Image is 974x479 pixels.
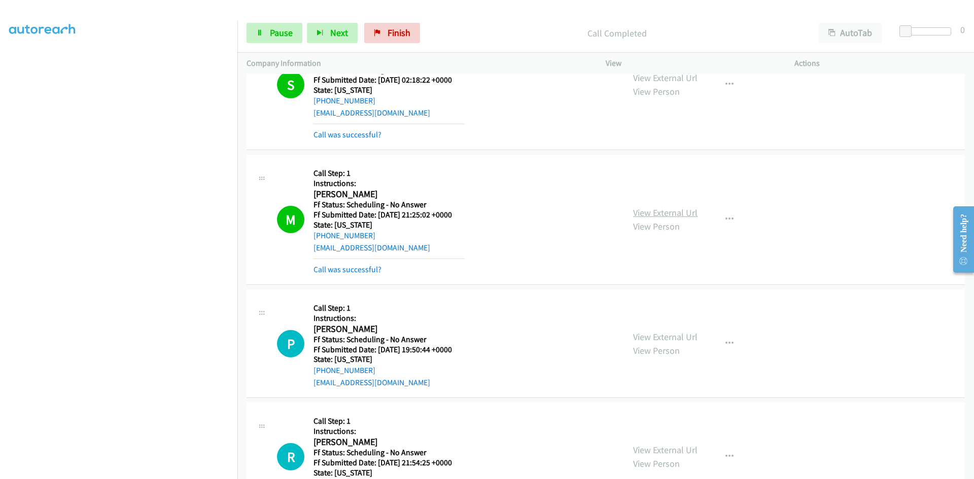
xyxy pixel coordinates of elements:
[330,27,348,39] span: Next
[314,378,430,387] a: [EMAIL_ADDRESS][DOMAIN_NAME]
[633,458,680,469] a: View Person
[277,330,304,357] div: The call is yet to be attempted
[314,354,465,364] h5: State: [US_STATE]
[633,331,698,343] a: View External Url
[247,57,587,69] p: Company Information
[314,200,465,210] h5: Ff Status: Scheduling - No Answer
[434,26,801,40] p: Call Completed
[277,206,304,233] h1: M
[314,323,465,335] h2: [PERSON_NAME]
[247,23,302,43] a: Pause
[277,443,304,470] h1: R
[314,436,465,448] h2: [PERSON_NAME]
[314,365,375,375] a: [PHONE_NUMBER]
[633,220,680,232] a: View Person
[314,426,465,436] h5: Instructions:
[364,23,420,43] a: Finish
[633,207,698,218] a: View External Url
[314,75,465,85] h5: Ff Submitted Date: [DATE] 02:18:22 +0000
[314,108,430,118] a: [EMAIL_ADDRESS][DOMAIN_NAME]
[314,220,465,230] h5: State: [US_STATE]
[633,345,680,356] a: View Person
[277,443,304,470] div: The call is yet to be attempted
[388,27,410,39] span: Finish
[270,27,293,39] span: Pause
[314,313,465,323] h5: Instructions:
[314,468,465,478] h5: State: [US_STATE]
[314,303,465,313] h5: Call Step: 1
[314,345,465,355] h5: Ff Submitted Date: [DATE] 19:50:44 +0000
[314,231,375,240] a: [PHONE_NUMBER]
[314,210,465,220] h5: Ff Submitted Date: [DATE] 21:25:02 +0000
[905,27,951,35] div: Delay between calls (in seconds)
[314,458,465,468] h5: Ff Submitted Date: [DATE] 21:54:25 +0000
[633,444,698,456] a: View External Url
[314,265,381,274] a: Call was successful?
[314,85,465,95] h5: State: [US_STATE]
[819,23,882,43] button: AutoTab
[314,96,375,105] a: [PHONE_NUMBER]
[314,416,465,426] h5: Call Step: 1
[314,168,465,178] h5: Call Step: 1
[314,189,465,200] h2: [PERSON_NAME]
[277,71,304,98] h1: S
[314,178,465,189] h5: Instructions:
[314,335,465,345] h5: Ff Status: Scheduling - No Answer
[960,23,965,36] div: 0
[314,243,430,252] a: [EMAIL_ADDRESS][DOMAIN_NAME]
[633,86,680,97] a: View Person
[314,130,381,139] a: Call was successful?
[945,199,974,280] iframe: Resource Center
[794,57,965,69] p: Actions
[307,23,358,43] button: Next
[277,330,304,357] h1: P
[606,57,776,69] p: View
[633,72,698,84] a: View External Url
[314,448,465,458] h5: Ff Status: Scheduling - No Answer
